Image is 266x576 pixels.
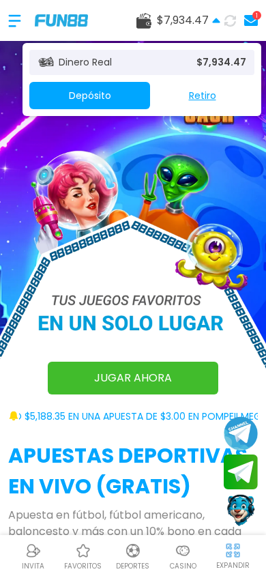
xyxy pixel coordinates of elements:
[58,541,108,571] a: Casino FavoritosCasino Favoritosfavoritos
[252,11,261,20] div: 1
[48,362,218,394] a: JUGAR AHORA
[125,543,141,559] img: Deportes
[8,440,258,502] h2: APUESTAS DEPORTIVAS EN VIVO (gratis)
[35,14,88,26] img: Company Logo
[75,543,91,559] img: Casino Favoritos
[59,55,112,70] p: Dinero Real
[8,507,258,556] p: Apuesta en fútbol, fútbol americano, baloncesto y más con un 10% bono en cada depósito
[29,82,150,109] button: Depósito
[64,561,102,571] p: favoritos
[170,561,196,571] p: Casino
[224,416,258,451] button: Join telegram channel
[158,541,208,571] a: CasinoCasinoCasino
[25,543,42,559] img: Referral
[8,541,58,571] a: ReferralReferralINVITA
[116,561,149,571] p: Deportes
[22,561,44,571] p: INVITA
[240,11,258,30] a: 1
[224,455,258,490] button: Join telegram
[196,55,246,70] p: $ 7,934.47
[224,493,258,528] button: Contact customer service
[157,12,220,29] span: $ 7,934.47
[175,543,191,559] img: Casino
[108,541,158,571] a: DeportesDeportesDeportes
[224,542,241,559] img: hide
[150,82,254,109] button: Retiro
[216,560,250,571] p: EXPANDIR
